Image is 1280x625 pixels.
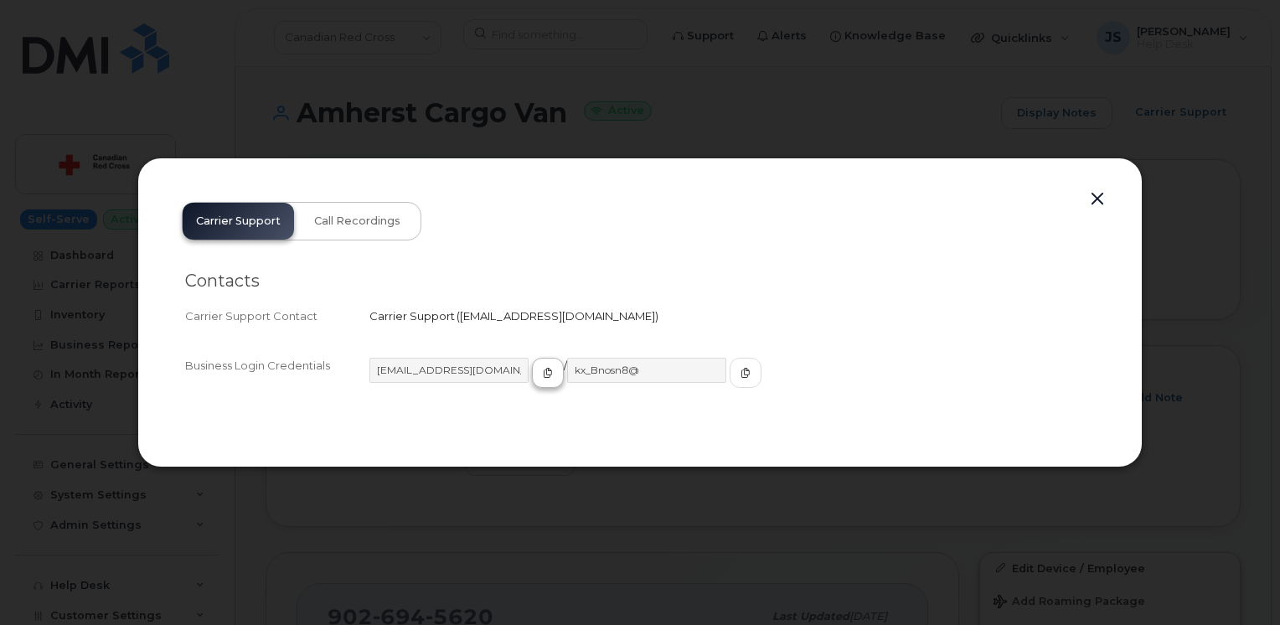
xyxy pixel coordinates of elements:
span: [EMAIL_ADDRESS][DOMAIN_NAME] [460,309,655,323]
button: copy to clipboard [730,358,761,388]
span: Carrier Support [369,309,455,323]
button: copy to clipboard [532,358,564,388]
div: Business Login Credentials [185,358,369,403]
div: / [369,358,1095,403]
div: Carrier Support Contact [185,308,369,324]
span: Call Recordings [314,214,400,228]
h2: Contacts [185,271,1095,292]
